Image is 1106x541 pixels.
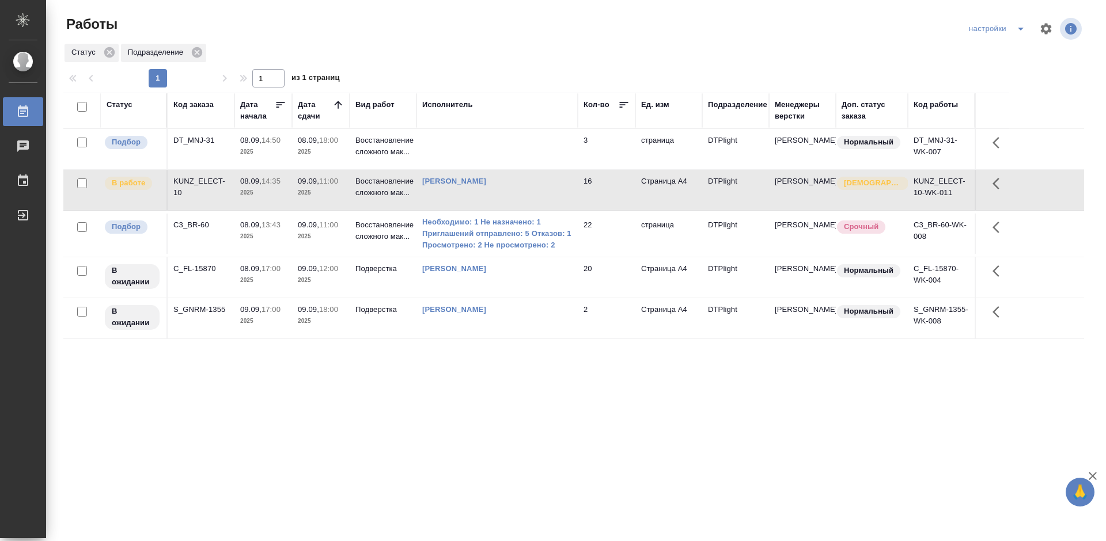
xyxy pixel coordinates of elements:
p: 13:43 [262,220,281,229]
p: 18:00 [319,136,338,144]
td: S_GNRM-1355-WK-008 [908,298,975,338]
div: C_FL-15870 [173,263,229,275]
p: 08.09, [298,136,319,144]
td: 22 [578,214,635,254]
p: Срочный [844,221,878,233]
div: Исполнитель [422,99,473,111]
td: страница [635,129,702,169]
button: Здесь прячутся важные кнопки [986,129,1013,157]
p: 2025 [298,231,344,242]
div: Код заказа [173,99,214,111]
button: 🙏 [1066,478,1094,506]
p: 14:35 [262,177,281,185]
div: Вид работ [355,99,395,111]
div: Дата сдачи [298,99,332,122]
div: Можно подбирать исполнителей [104,219,161,235]
div: DT_MNJ-31 [173,135,229,146]
p: [PERSON_NAME] [775,304,830,315]
p: 2025 [298,187,344,199]
td: 2 [578,298,635,338]
span: Работы [63,15,118,33]
td: 3 [578,129,635,169]
p: Подразделение [128,47,187,58]
td: Страница А4 [635,257,702,298]
td: KUNZ_ELECT-10-WK-011 [908,170,975,210]
div: Подразделение [121,44,206,62]
p: 08.09, [240,136,262,144]
p: Восстановление сложного мак... [355,219,411,242]
p: Нормальный [844,306,893,317]
p: 18:00 [319,305,338,314]
div: Код работы [914,99,958,111]
p: 08.09, [240,177,262,185]
p: 17:00 [262,264,281,273]
td: страница [635,214,702,254]
button: Здесь прячутся важные кнопки [986,298,1013,326]
p: [PERSON_NAME] [775,135,830,146]
div: Менеджеры верстки [775,99,830,122]
button: Здесь прячутся важные кнопки [986,214,1013,241]
div: Кол-во [584,99,609,111]
td: 16 [578,170,635,210]
p: 2025 [240,231,286,242]
p: 2025 [298,146,344,158]
td: 20 [578,257,635,298]
p: 09.09, [240,305,262,314]
td: DTPlight [702,257,769,298]
span: из 1 страниц [291,71,340,87]
div: Исполнитель выполняет работу [104,176,161,191]
button: Здесь прячутся важные кнопки [986,257,1013,285]
p: 17:00 [262,305,281,314]
td: Страница А4 [635,170,702,210]
div: Статус [65,44,119,62]
p: Подбор [112,136,141,148]
p: Подверстка [355,263,411,275]
p: 09.09, [298,177,319,185]
td: DTPlight [702,170,769,210]
td: DTPlight [702,214,769,254]
div: Статус [107,99,132,111]
a: [PERSON_NAME] [422,177,486,185]
div: Исполнитель назначен, приступать к работе пока рано [104,304,161,331]
p: 11:00 [319,177,338,185]
p: Восстановление сложного мак... [355,176,411,199]
p: 2025 [298,315,344,327]
p: 08.09, [240,220,262,229]
p: 09.09, [298,264,319,273]
p: Нормальный [844,136,893,148]
p: 2025 [298,275,344,286]
td: C_FL-15870-WK-004 [908,257,975,298]
p: [DEMOGRAPHIC_DATA] [844,177,902,189]
p: 2025 [240,275,286,286]
p: 11:00 [319,220,338,229]
p: В работе [112,177,145,189]
p: В ожидании [112,265,153,288]
div: Доп. статус заказа [842,99,902,122]
p: 2025 [240,315,286,327]
p: 12:00 [319,264,338,273]
div: Ед. изм [641,99,669,111]
div: Исполнитель назначен, приступать к работе пока рано [104,263,161,290]
p: 09.09, [298,305,319,314]
p: [PERSON_NAME] [775,263,830,275]
p: Подбор [112,221,141,233]
p: 2025 [240,146,286,158]
p: Нормальный [844,265,893,276]
td: Страница А4 [635,298,702,338]
div: C3_BR-60 [173,219,229,231]
a: [PERSON_NAME] [422,305,486,314]
p: [PERSON_NAME] [775,219,830,231]
p: 09.09, [298,220,319,229]
div: Дата начала [240,99,275,122]
a: Необходимо: 1 Не назначено: 1 Приглашений отправлено: 5 Отказов: 1 Просмотрено: 2 Не просмотрено: 2 [422,216,572,251]
td: DT_MNJ-31-WK-007 [908,129,975,169]
p: 08.09, [240,264,262,273]
p: Статус [71,47,100,58]
td: C3_BR-60-WK-008 [908,214,975,254]
td: DTPlight [702,129,769,169]
p: 2025 [240,187,286,199]
span: Настроить таблицу [1032,15,1060,43]
div: Можно подбирать исполнителей [104,135,161,150]
p: 14:50 [262,136,281,144]
p: Восстановление сложного мак... [355,135,411,158]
